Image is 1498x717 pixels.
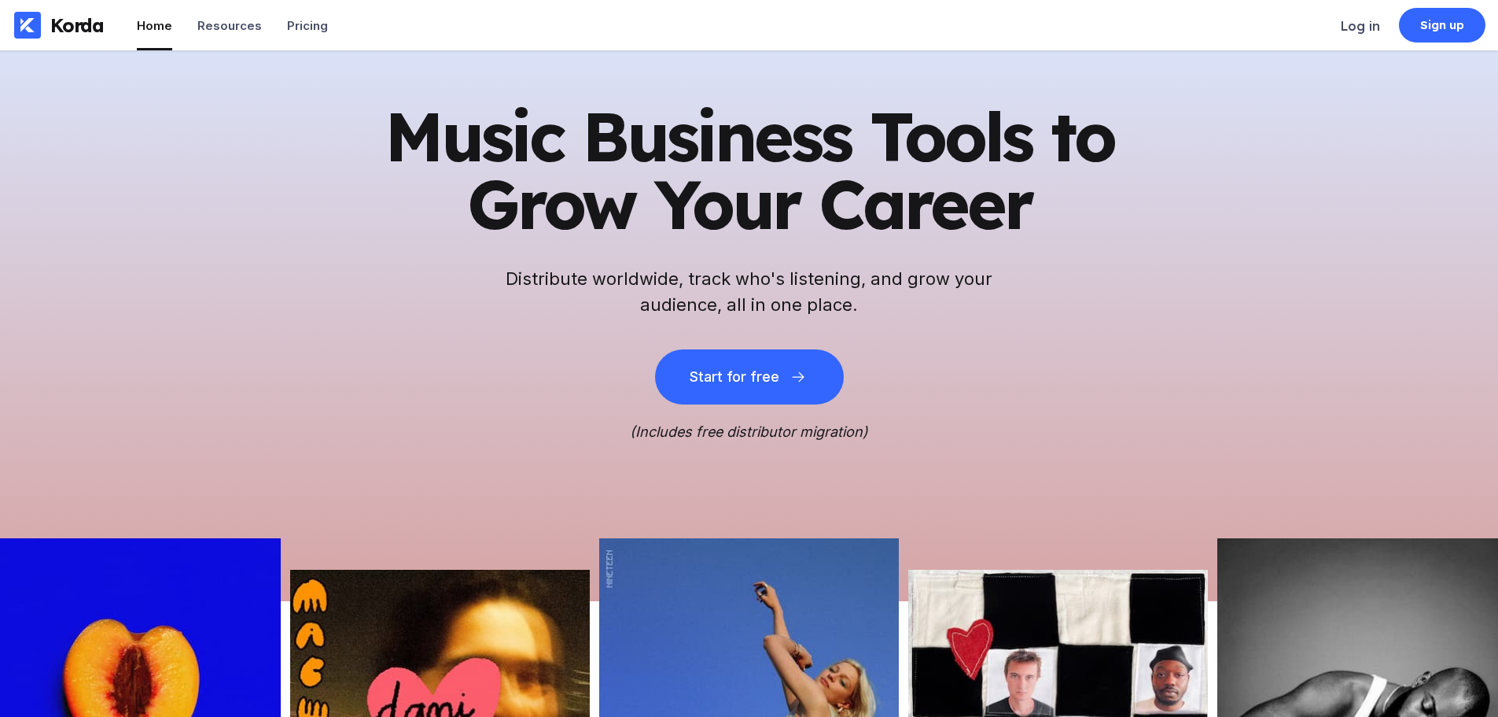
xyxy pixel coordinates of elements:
[1399,8,1485,43] a: Sign up
[137,18,172,33] div: Home
[630,423,868,440] i: (Includes free distributor migration)
[50,13,104,37] div: Korda
[655,349,844,405] button: Start for free
[1341,18,1380,34] div: Log in
[690,369,779,385] div: Start for free
[287,18,328,33] div: Pricing
[364,102,1135,238] h1: Music Business Tools to Grow Your Career
[498,266,1001,318] h2: Distribute worldwide, track who's listening, and grow your audience, all in one place.
[197,18,262,33] div: Resources
[1420,17,1465,33] div: Sign up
